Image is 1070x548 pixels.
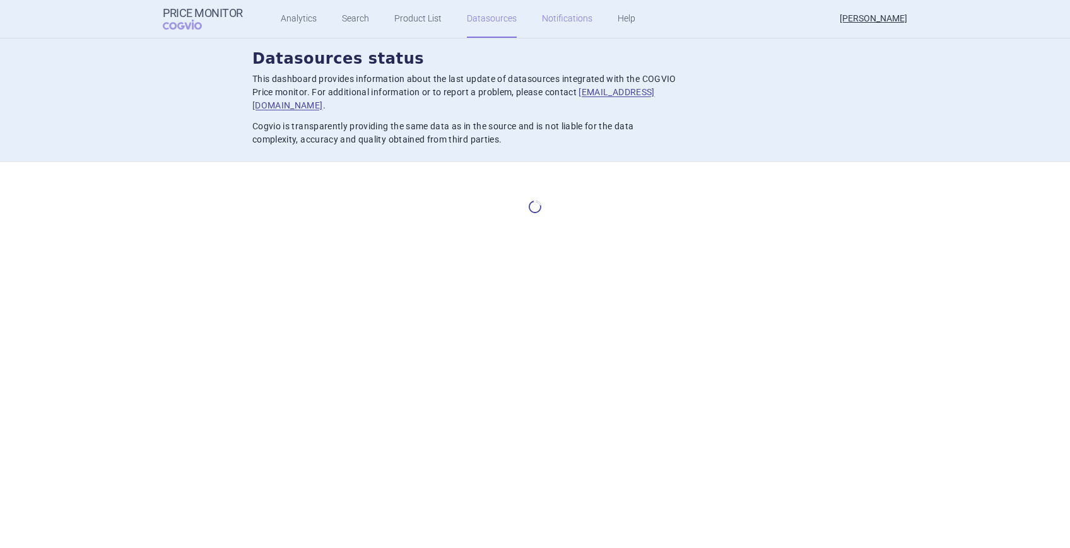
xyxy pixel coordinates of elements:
[163,20,220,30] span: COGVIO
[252,87,655,110] a: [EMAIL_ADDRESS][DOMAIN_NAME]
[163,7,243,31] a: Price MonitorCOGVIO
[252,49,818,70] h2: Datasources status
[163,7,243,20] strong: Price Monitor
[252,73,676,112] p: This dashboard provides information about the last update of datasources integrated with the COGV...
[252,120,676,146] p: Cogvio is transparently providing the same data as in the source and is not liable for the data c...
